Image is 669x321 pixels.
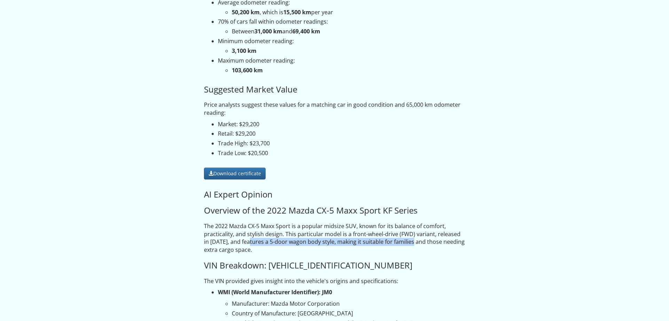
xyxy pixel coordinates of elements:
[232,8,260,16] strong: 50,200 km
[204,190,465,199] h3: AI Expert Opinion
[218,139,465,147] li: Trade High: $23,700
[204,85,465,94] h3: Suggested Market Value
[218,130,465,138] li: Retail: $29,200
[232,47,257,55] strong: 3,100 km
[204,206,465,215] h3: Overview of the 2022 Mazda CX-5 Maxx Sport KF Series
[204,222,465,254] p: The 2022 Mazda CX-5 Maxx Sport is a popular midsize SUV, known for its balance of comfort, practi...
[218,288,332,296] strong: WMI (World Manufacturer Identifier): JM0
[204,168,266,179] a: Download certificate
[204,261,465,270] h3: VIN Breakdown: [VEHICLE_IDENTIFICATION_NUMBER]
[232,27,465,35] li: Between and
[204,101,465,117] p: Price analysts suggest these values for a matching car in good condition and 65,000 km odometer r...
[218,149,465,157] li: Trade Low: $20,500
[218,37,465,55] li: Minimum odometer reading:
[204,277,465,285] p: The VIN provided gives insight into the vehicle's origins and specifications:
[232,8,465,16] li: , which is per year
[232,300,465,308] li: Manufacturer: Mazda Motor Corporation
[232,66,263,74] strong: 103,600 km
[254,27,282,35] strong: 31,000 km
[218,18,465,35] li: 70% of cars fall within odometer readings:
[232,310,465,318] li: Country of Manufacture: [GEOGRAPHIC_DATA]
[218,120,465,128] li: Market: $29,200
[292,27,320,35] strong: 69,400 km
[218,57,465,74] li: Maximum odometer reading:
[283,8,311,16] strong: 15,500 km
